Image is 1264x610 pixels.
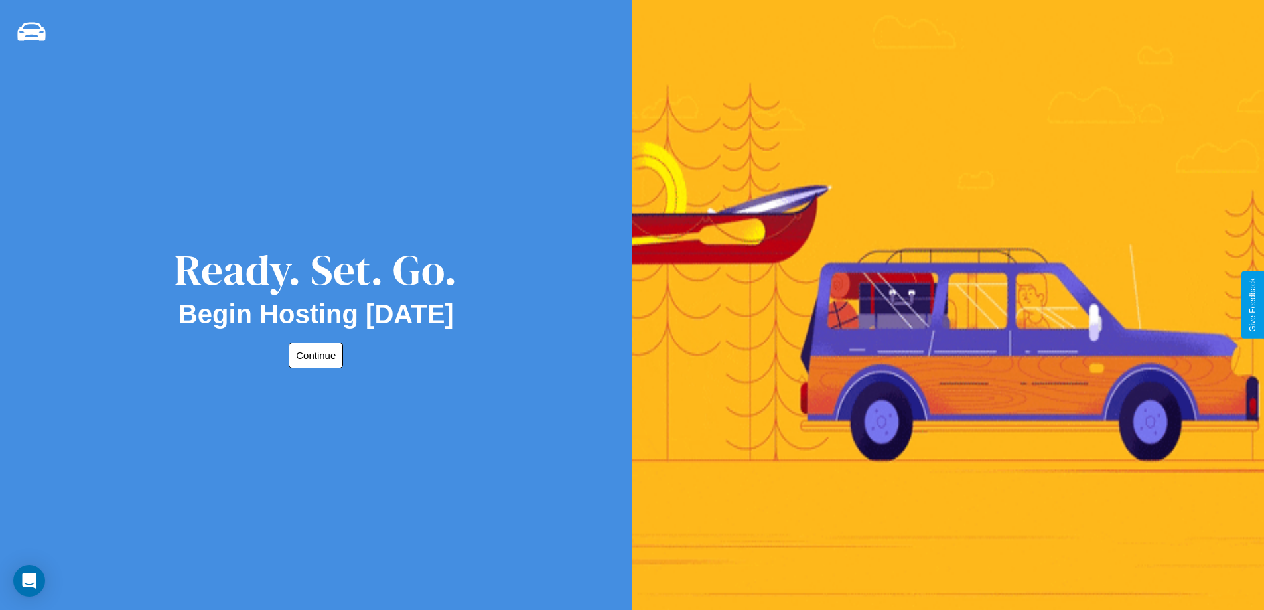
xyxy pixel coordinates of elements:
[289,343,343,368] button: Continue
[1248,278,1257,332] div: Give Feedback
[175,240,457,299] div: Ready. Set. Go.
[178,299,454,329] h2: Begin Hosting [DATE]
[13,565,45,597] div: Open Intercom Messenger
